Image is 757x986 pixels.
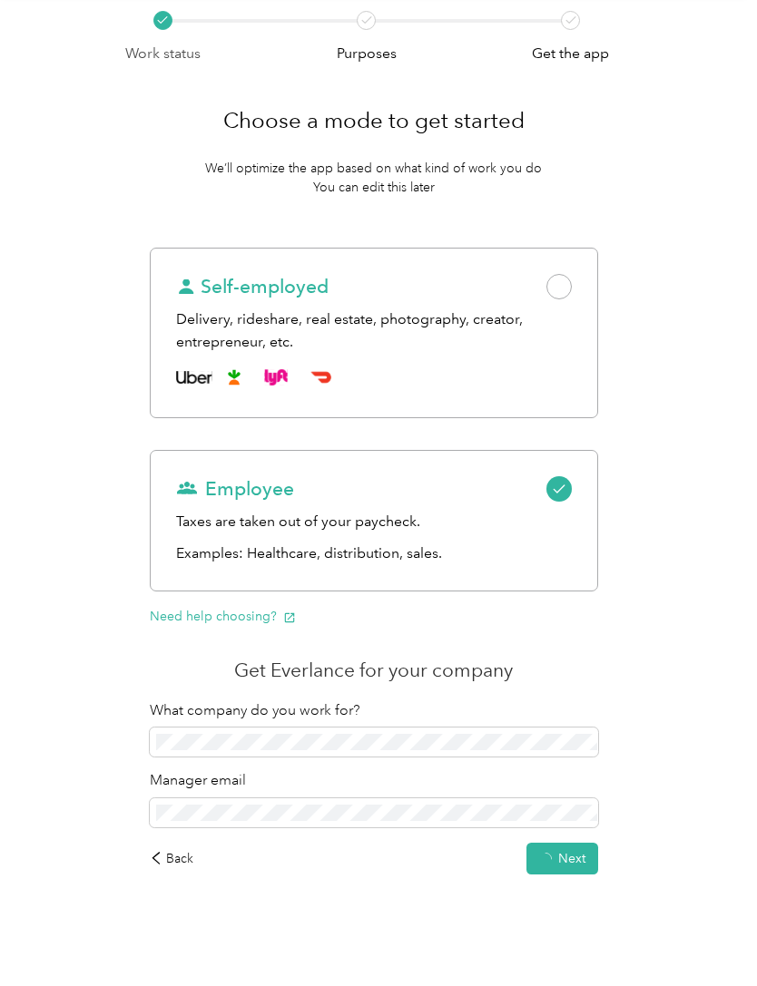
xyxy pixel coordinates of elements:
[223,99,525,142] h1: Choose a mode to get started
[176,476,294,502] span: Employee
[313,178,435,197] p: You can edit this later
[176,511,571,533] div: Taxes are taken out of your paycheck.
[150,701,360,719] span: What company do you work for?
[526,843,598,874] button: Next
[176,274,329,299] span: Self-employed
[176,542,571,565] p: Examples: Healthcare, distribution, sales.
[150,849,193,868] div: Back
[150,658,597,683] p: Get Everlance for your company
[205,159,542,178] p: We’ll optimize the app based on what kind of work you do
[176,308,571,353] div: Delivery, rideshare, real estate, photography, creator, entrepreneur, etc.
[125,43,201,65] p: Work status
[655,884,757,986] iframe: Everlance-gr Chat Button Frame
[337,43,397,65] p: Purposes
[532,43,609,65] p: Get the app
[150,771,246,789] span: Manager email
[150,607,296,626] button: Need help choosing?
